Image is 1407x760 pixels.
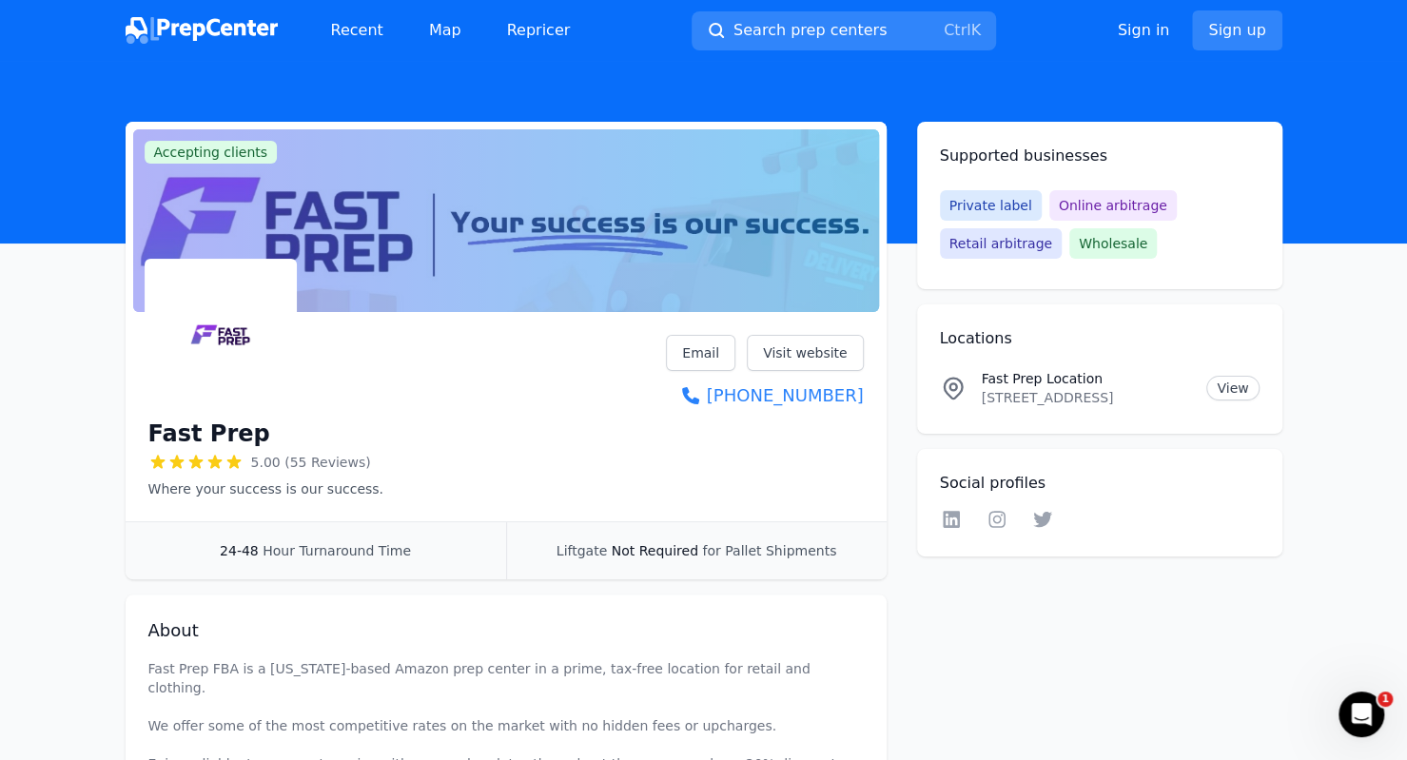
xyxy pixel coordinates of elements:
h2: Supported businesses [940,145,1260,167]
h2: Social profiles [940,472,1260,495]
a: Sign up [1192,10,1281,50]
a: Visit website [747,335,864,371]
span: Online arbitrage [1049,190,1177,221]
p: Fast Prep Location [982,369,1192,388]
a: Email [666,335,735,371]
iframe: Intercom live chat [1339,692,1384,737]
h1: Fast Prep [148,419,270,449]
span: Private label [940,190,1042,221]
kbd: Ctrl [944,21,970,39]
p: [STREET_ADDRESS] [982,388,1192,407]
a: Sign in [1118,19,1170,42]
span: Liftgate [557,543,607,558]
h2: About [148,617,864,644]
a: Recent [316,11,399,49]
span: Retail arbitrage [940,228,1062,259]
span: Wholesale [1069,228,1157,259]
span: for Pallet Shipments [702,543,836,558]
h2: Locations [940,327,1260,350]
a: Repricer [492,11,586,49]
button: Search prep centersCtrlK [692,11,996,50]
a: View [1206,376,1259,400]
span: 24-48 [220,543,259,558]
img: Fast Prep [148,263,293,407]
span: Not Required [612,543,698,558]
p: Where your success is our success. [148,479,383,498]
span: Search prep centers [733,19,887,42]
span: 5.00 (55 Reviews) [251,453,371,472]
span: Accepting clients [145,141,278,164]
kbd: K [970,21,981,39]
img: PrepCenter [126,17,278,44]
span: Hour Turnaround Time [263,543,411,558]
span: 1 [1378,692,1393,707]
a: [PHONE_NUMBER] [666,382,863,409]
a: Map [414,11,477,49]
